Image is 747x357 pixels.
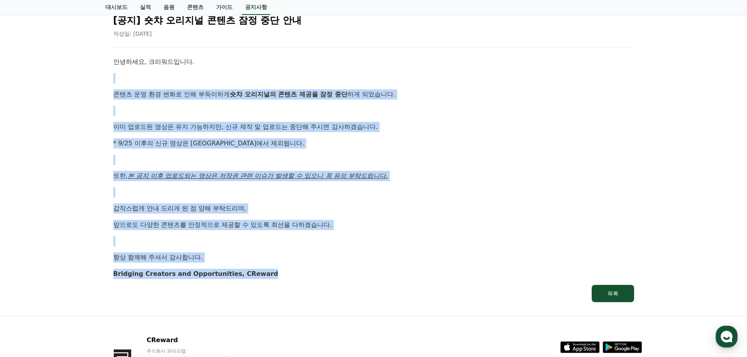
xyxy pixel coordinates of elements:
[113,57,634,67] p: 안녕하세요, 크리워드입니다.
[113,203,634,214] p: 갑작스럽게 안내 드리게 된 점 양해 부탁드리며,
[230,91,347,98] strong: 숏챠 오리지널의 콘텐츠 제공을 잠정 중단
[121,260,131,266] span: 설정
[113,252,634,263] p: 항상 함께해 주셔서 감사합니다.
[113,122,634,132] p: 이미 업로드된 영상은 유지 가능하지만, 신규 제작 및 업로드는 중단해 주시면 감사하겠습니다.
[147,348,242,354] p: 주식회사 와이피랩
[25,260,29,266] span: 홈
[113,171,634,181] p: 또한,
[113,285,634,302] a: 목록
[147,335,242,345] p: CReward
[101,248,151,268] a: 설정
[128,172,388,179] u: 본 공지 이후 업로드되는 영상은 저작권 관련 이슈가 발생할 수 있으니 꼭 유의 부탁드립니다.
[113,31,152,37] span: 작성일: [DATE]
[113,220,634,230] p: 앞으로도 다양한 콘텐츠를 안정적으로 제공할 수 있도록 최선을 다하겠습니다.
[607,290,618,297] div: 목록
[592,285,634,302] button: 목록
[113,138,634,149] p: * 9/25 이후의 신규 영상은 [GEOGRAPHIC_DATA]에서 제외됩니다.
[72,261,81,267] span: 대화
[52,248,101,268] a: 대화
[113,270,278,277] strong: Bridging Creators and Opportunities, CReward
[2,248,52,268] a: 홈
[113,89,634,100] p: 콘텐츠 운영 환경 변화로 인해 부득이하게 하게 되었습니다.
[113,14,634,27] h2: [공지] 숏챠 오리지널 콘텐츠 잠정 중단 안내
